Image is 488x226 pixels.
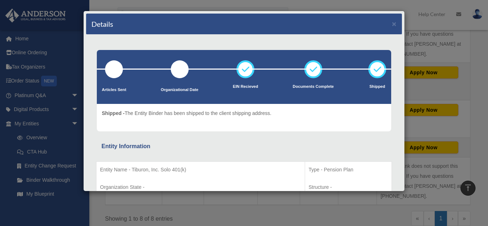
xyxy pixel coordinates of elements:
p: EIN Recieved [233,83,258,90]
p: Entity Name - Tiburon, Inc. Solo 401(k) [100,165,301,174]
button: × [392,20,397,27]
p: Organization State - [100,183,301,192]
div: Entity Information [101,141,387,151]
p: Structure - [309,183,388,192]
p: Articles Sent [102,86,126,94]
p: Shipped [368,83,386,90]
span: Shipped - [102,110,125,116]
p: Organizational Date [161,86,198,94]
p: Documents Complete [293,83,334,90]
p: The Entity Binder has been shipped to the client shipping address. [102,109,272,118]
p: Type - Pension Plan [309,165,388,174]
h4: Details [91,19,113,29]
